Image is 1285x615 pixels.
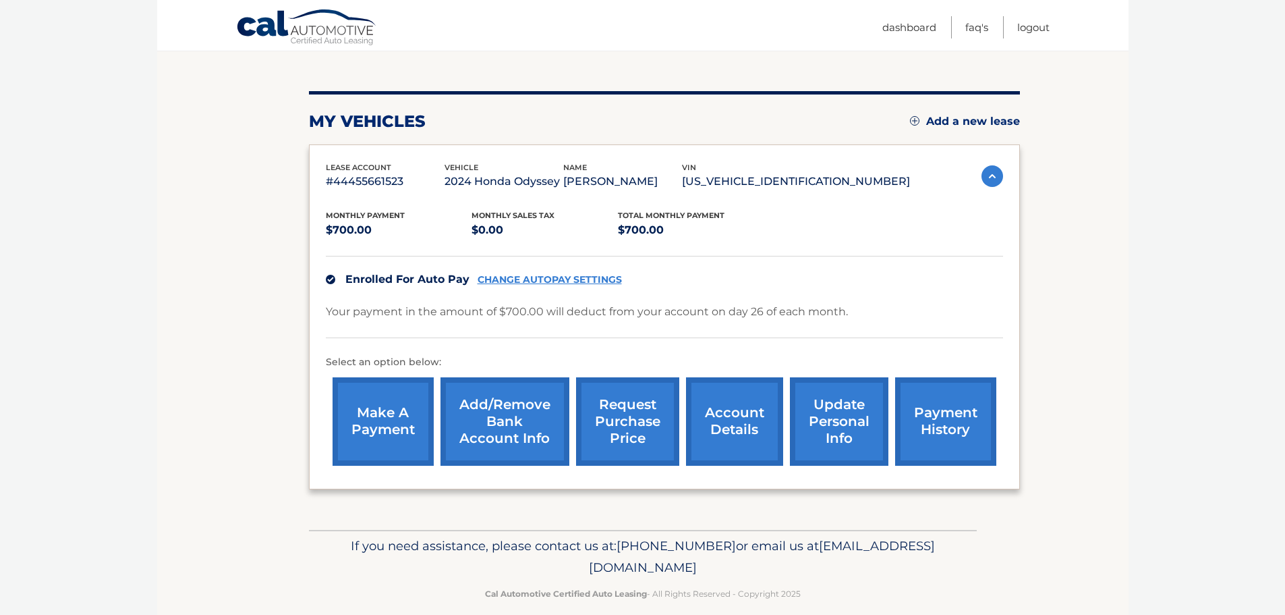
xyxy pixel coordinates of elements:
[326,302,848,321] p: Your payment in the amount of $700.00 will deduct from your account on day 26 of each month.
[440,377,569,466] a: Add/Remove bank account info
[895,377,996,466] a: payment history
[309,111,426,132] h2: my vehicles
[472,221,618,240] p: $0.00
[563,172,682,191] p: [PERSON_NAME]
[472,211,554,220] span: Monthly sales Tax
[318,535,968,579] p: If you need assistance, please contact us at: or email us at
[617,538,736,554] span: [PHONE_NUMBER]
[326,172,445,191] p: #44455661523
[345,273,469,286] span: Enrolled For Auto Pay
[618,211,724,220] span: Total Monthly Payment
[445,172,563,191] p: 2024 Honda Odyssey
[326,163,391,172] span: lease account
[981,165,1003,187] img: accordion-active.svg
[682,172,910,191] p: [US_VEHICLE_IDENTIFICATION_NUMBER]
[790,377,888,466] a: update personal info
[910,115,1020,128] a: Add a new lease
[965,16,988,38] a: FAQ's
[326,221,472,240] p: $700.00
[445,163,478,172] span: vehicle
[478,274,622,286] a: CHANGE AUTOPAY SETTINGS
[1017,16,1050,38] a: Logout
[326,211,405,220] span: Monthly Payment
[563,163,587,172] span: name
[910,116,919,126] img: add.svg
[576,377,679,466] a: request purchase price
[686,377,783,466] a: account details
[333,377,434,466] a: make a payment
[618,221,764,240] p: $700.00
[682,163,696,172] span: vin
[326,354,1003,371] p: Select an option below:
[318,587,968,601] p: - All Rights Reserved - Copyright 2025
[326,275,335,284] img: check.svg
[882,16,936,38] a: Dashboard
[236,9,378,48] a: Cal Automotive
[485,589,647,599] strong: Cal Automotive Certified Auto Leasing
